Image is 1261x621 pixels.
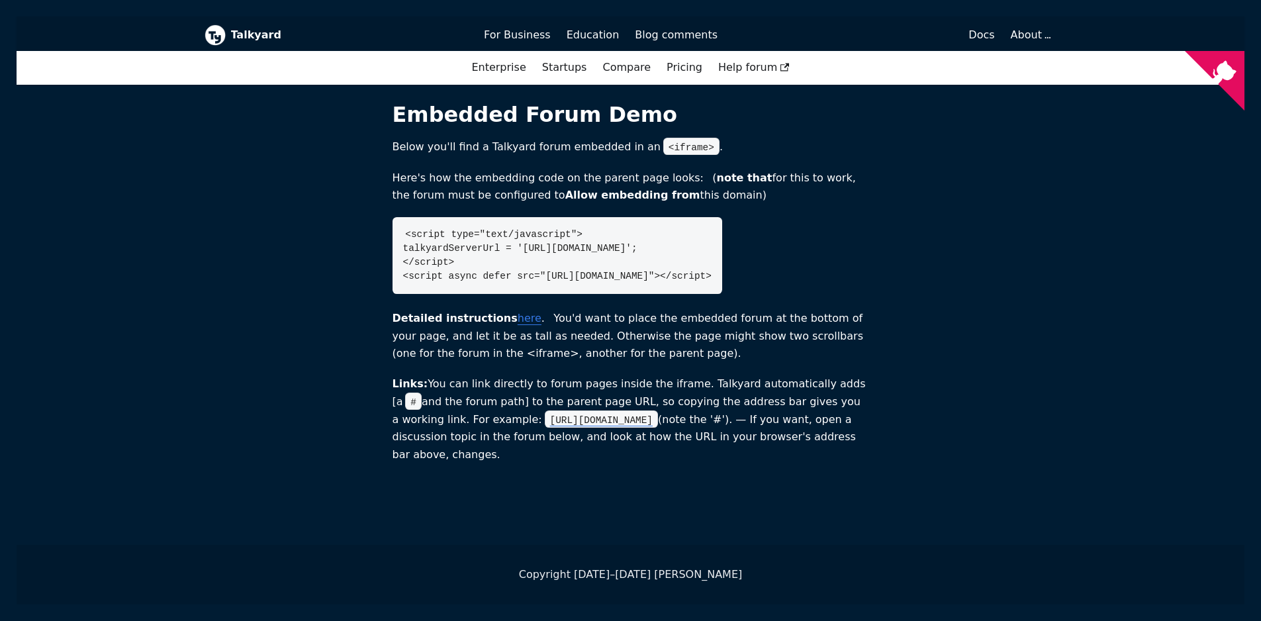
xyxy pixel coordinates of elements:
[559,24,628,46] a: Education
[393,310,869,362] p: . You'd want to place the embedded forum at the bottom of your page, and let it be as tall as nee...
[567,28,620,41] span: Education
[542,413,658,426] a: [URL][DOMAIN_NAME]
[484,28,551,41] span: For Business
[635,28,718,41] span: Blog comments
[393,138,869,156] p: Below you'll find a Talkyard forum embedded in an .
[518,312,541,324] a: here
[627,24,725,46] a: Blog comments
[405,393,422,410] code: #
[663,138,720,155] code: <iframe>
[710,56,798,79] a: Help forum
[393,169,869,205] p: Here's how the embedding code on the parent page looks: ( for this to work, the forum must be con...
[393,377,428,390] b: Links:
[463,56,534,79] a: Enterprise
[205,566,1057,583] div: Copyright [DATE]–[DATE] [PERSON_NAME]
[718,61,790,73] span: Help forum
[403,229,712,281] code: <script type="text/javascript"> talkyardServerUrl = '[URL][DOMAIN_NAME]'; </script> <script async...
[659,56,710,79] a: Pricing
[602,61,651,73] a: Compare
[725,24,1003,46] a: Docs
[205,24,466,46] a: Talkyard logoTalkyard
[545,410,658,428] code: [URL][DOMAIN_NAME]
[393,375,869,463] p: You can link directly to forum pages inside the iframe. Talkyard automatically adds [a and the fo...
[534,56,595,79] a: Startups
[968,28,994,41] span: Docs
[1011,28,1049,41] a: About
[476,24,559,46] a: For Business
[231,26,466,44] b: Talkyard
[393,101,869,128] h1: Embedded Forum Demo
[565,189,700,201] b: Allow embedding from
[393,312,518,324] b: Detailed instructions
[205,24,226,46] img: Talkyard logo
[717,171,772,184] b: note that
